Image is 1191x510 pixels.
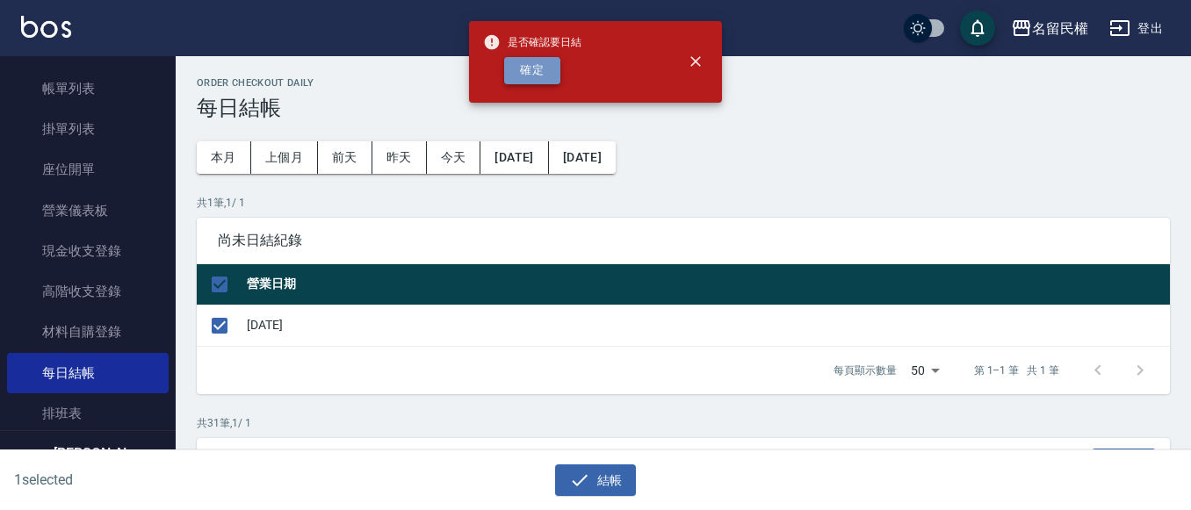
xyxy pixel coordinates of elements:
a: 座位開單 [7,149,169,190]
button: 本月 [197,141,251,174]
button: 上個月 [251,141,318,174]
a: 排班表 [7,393,169,434]
div: 50 [904,347,946,394]
td: [DATE] [242,305,1170,346]
p: 第 1–1 筆 共 1 筆 [974,363,1059,378]
button: close [676,42,715,81]
a: 現金收支登錄 [7,231,169,271]
div: 名留民權 [1032,18,1088,40]
span: 尚未日結紀錄 [218,232,1149,249]
p: 共 1 筆, 1 / 1 [197,195,1170,211]
a: 帳單列表 [7,68,169,109]
a: 每日結帳 [7,353,169,393]
button: 名留民權 [1004,11,1095,47]
button: 昨天 [372,141,427,174]
p: 共 31 筆, 1 / 1 [197,415,1170,431]
button: [DATE] [480,141,548,174]
h3: 每日結帳 [197,96,1170,120]
h6: 1 selected [14,469,294,491]
a: 掛單列表 [7,109,169,149]
img: Logo [21,16,71,38]
button: 今天 [427,141,481,174]
button: 登出 [1102,12,1170,45]
button: save [960,11,995,46]
a: 材料自購登錄 [7,312,169,352]
span: 是否確認要日結 [483,33,581,51]
a: 營業儀表板 [7,190,169,231]
button: 結帳 [555,464,637,497]
button: [DATE] [549,141,616,174]
a: 高階收支登錄 [7,271,169,312]
h2: Order checkout daily [197,77,1170,89]
h5: [PERSON_NAME]蓤 [54,445,143,480]
th: 營業日期 [242,264,1170,305]
button: 確定 [504,57,560,84]
p: 每頁顯示數量 [834,363,897,378]
button: 前天 [318,141,372,174]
